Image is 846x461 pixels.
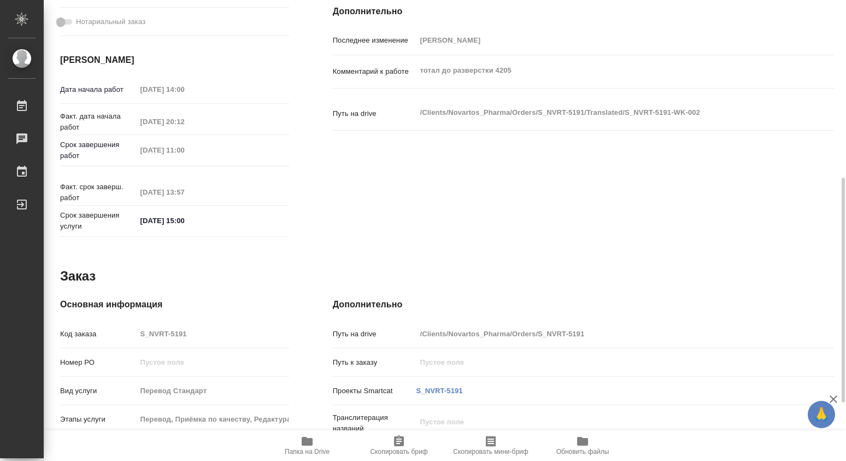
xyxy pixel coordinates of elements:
textarea: /Clients/Novartos_Pharma/Orders/S_NVRT-5191/Translated/S_NVRT-5191-WK-002 [416,103,792,122]
p: Вид услуги [60,386,137,396]
h4: Дополнительно [333,5,834,18]
h2: Заказ [60,267,96,285]
input: Пустое поле [137,411,289,427]
p: Номер РО [60,357,137,368]
button: Скопировать мини-бриф [445,430,537,461]
input: Пустое поле [137,114,232,130]
button: Скопировать бриф [353,430,445,461]
input: ✎ Введи что-нибудь [137,213,232,229]
p: Транслитерация названий [333,412,416,434]
h4: Основная информация [60,298,289,311]
p: Путь на drive [333,329,416,340]
p: Этапы услуги [60,414,137,425]
p: Путь на drive [333,108,416,119]
input: Пустое поле [137,354,289,370]
span: Обновить файлы [556,448,609,456]
input: Пустое поле [416,326,792,342]
a: S_NVRT-5191 [416,387,463,395]
input: Пустое поле [137,184,232,200]
button: Обновить файлы [537,430,628,461]
button: 🙏 [808,401,835,428]
p: Срок завершения работ [60,139,137,161]
input: Пустое поле [137,81,232,97]
button: Папка на Drive [261,430,353,461]
h4: Дополнительно [333,298,834,311]
textarea: тотал до разверстки 4205 [416,61,792,80]
p: Путь к заказу [333,357,416,368]
span: Папка на Drive [285,448,330,456]
span: Скопировать мини-бриф [453,448,528,456]
input: Пустое поле [137,383,289,399]
p: Факт. дата начала работ [60,111,137,133]
span: 🙏 [812,403,831,426]
p: Факт. срок заверш. работ [60,182,137,203]
p: Дата начала работ [60,84,137,95]
input: Пустое поле [137,142,232,158]
p: Проекты Smartcat [333,386,416,396]
input: Пустое поле [416,32,792,48]
h4: [PERSON_NAME] [60,54,289,67]
input: Пустое поле [416,354,792,370]
p: Срок завершения услуги [60,210,137,232]
input: Пустое поле [137,326,289,342]
p: Последнее изменение [333,35,416,46]
p: Код заказа [60,329,137,340]
p: Комментарий к работе [333,66,416,77]
span: Скопировать бриф [370,448,427,456]
span: Нотариальный заказ [76,16,145,27]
